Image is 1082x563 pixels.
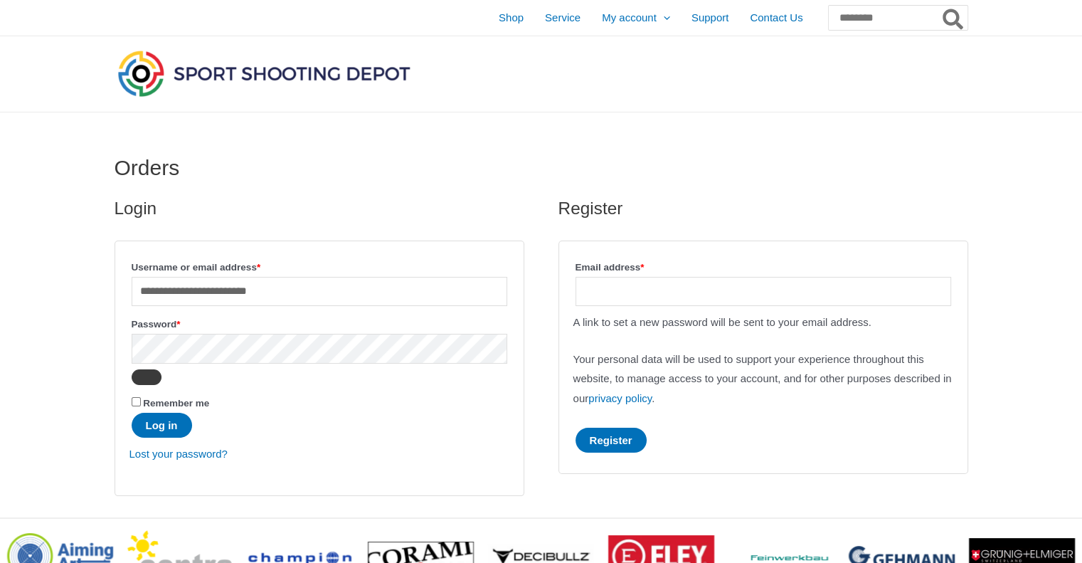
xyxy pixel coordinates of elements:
input: Remember me [132,397,141,406]
button: Show password [132,369,161,385]
label: Username or email address [132,258,507,277]
label: Email address [576,258,951,277]
a: privacy policy [588,392,652,404]
button: Log in [132,413,192,438]
h1: Orders [115,155,968,181]
p: Your personal data will be used to support your experience throughout this website, to manage acc... [573,349,953,409]
h2: Register [558,197,968,220]
p: A link to set a new password will be sent to your email address. [573,312,953,332]
h2: Login [115,197,524,220]
a: Lost your password? [129,448,228,460]
img: Sport Shooting Depot [115,47,413,100]
label: Password [132,315,507,334]
button: Search [940,6,967,30]
span: Remember me [143,398,209,409]
button: Register [576,428,647,453]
